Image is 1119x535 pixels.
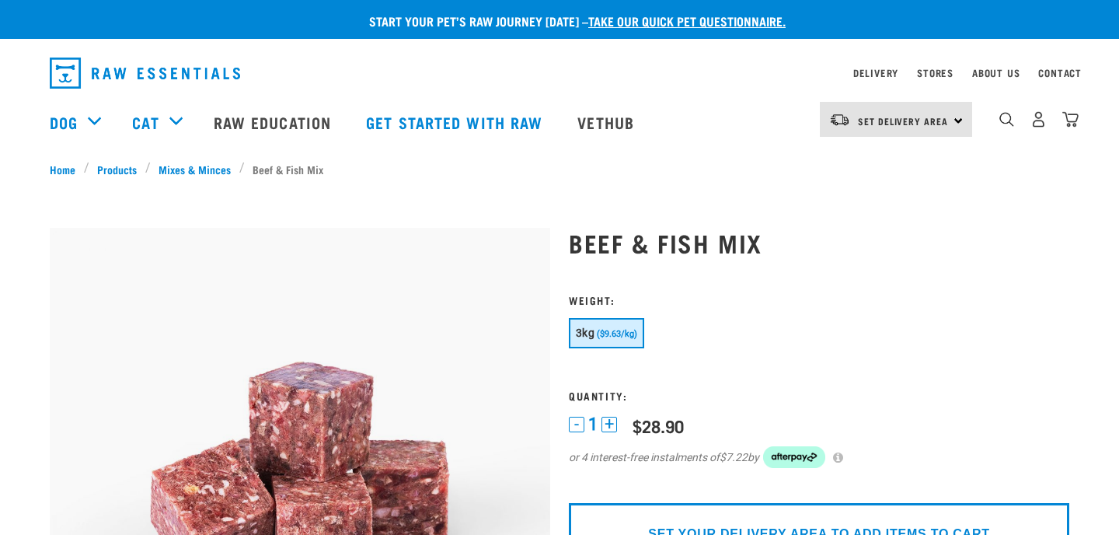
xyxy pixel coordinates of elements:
[858,118,948,124] span: Set Delivery Area
[350,91,562,153] a: Get started with Raw
[829,113,850,127] img: van-moving.png
[569,446,1069,468] div: or 4 interest-free instalments of by
[50,58,240,89] img: Raw Essentials Logo
[37,51,1082,95] nav: dropdown navigation
[588,416,598,432] span: 1
[132,110,159,134] a: Cat
[562,91,654,153] a: Vethub
[576,327,594,339] span: 3kg
[569,390,1069,401] h3: Quantity:
[50,161,1069,177] nav: breadcrumbs
[720,449,748,466] span: $7.22
[853,70,898,75] a: Delivery
[50,161,84,177] a: Home
[569,417,584,432] button: -
[198,91,350,153] a: Raw Education
[1062,111,1079,128] img: home-icon@2x.png
[972,70,1020,75] a: About Us
[633,416,684,435] div: $28.90
[588,17,786,24] a: take our quick pet questionnaire.
[763,446,825,468] img: Afterpay
[569,294,1069,306] h3: Weight:
[597,329,637,339] span: ($9.63/kg)
[601,417,617,432] button: +
[151,161,239,177] a: Mixes & Minces
[50,110,78,134] a: Dog
[569,318,644,348] button: 3kg ($9.63/kg)
[917,70,953,75] a: Stores
[999,112,1014,127] img: home-icon-1@2x.png
[569,229,1069,257] h1: Beef & Fish Mix
[1030,111,1047,128] img: user.png
[1038,70,1082,75] a: Contact
[89,161,145,177] a: Products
